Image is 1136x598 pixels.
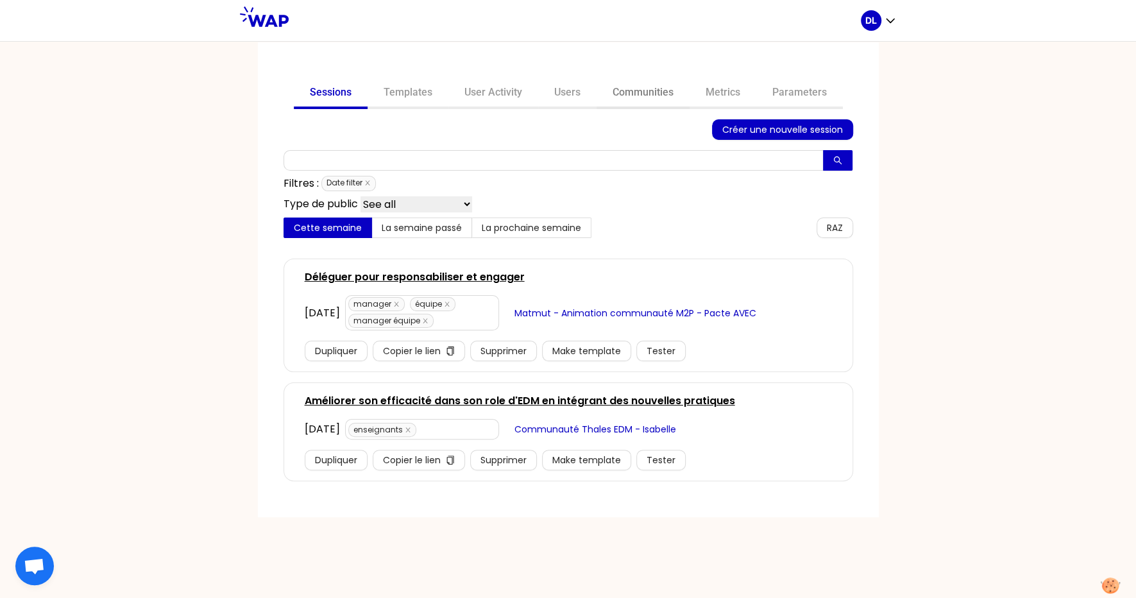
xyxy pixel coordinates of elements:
div: [DATE] [305,422,340,437]
span: Supprimer [480,344,527,358]
span: copy [446,456,455,466]
button: Supprimer [470,341,537,361]
span: close [444,301,450,307]
a: Améliorer son efficacité dans son role d'EDM en intégrant des nouvelles pratiques [305,393,735,409]
div: Ouvrir le chat [15,547,54,585]
span: Dupliquer [315,453,357,467]
span: Créer une nouvelle session [722,123,843,137]
button: Copier le liencopy [373,341,465,361]
div: [DATE] [305,305,340,321]
button: Dupliquer [305,341,368,361]
a: Metrics [690,78,756,109]
span: Make template [552,344,621,358]
span: Tester [647,453,675,467]
a: Déléguer pour responsabiliser et engager [305,269,525,285]
span: enseignants [348,423,416,437]
span: Make template [552,453,621,467]
span: Cette semaine [294,221,362,234]
button: Matmut - Animation communauté M2P - Pacte AVEC [504,303,767,323]
a: Parameters [756,78,843,109]
button: Supprimer [470,450,537,470]
a: Users [538,78,597,109]
span: close [393,301,400,307]
span: search [833,156,842,166]
span: Date filter [321,176,376,191]
a: Sessions [294,78,368,109]
button: Make template [542,341,631,361]
p: DL [865,14,877,27]
a: User Activity [448,78,538,109]
span: Copier le lien [383,453,441,467]
span: équipe [410,297,455,311]
span: close [405,427,411,433]
button: Communauté Thales EDM - Isabelle [504,419,686,440]
span: Copier le lien [383,344,441,358]
span: La prochaine semaine [482,221,581,234]
span: close [422,318,428,324]
button: Dupliquer [305,450,368,470]
span: Dupliquer [315,344,357,358]
button: Copier le liencopy [373,450,465,470]
span: close [364,180,371,186]
p: Filtres : [284,176,319,191]
button: Tester [636,450,686,470]
a: Communities [597,78,690,109]
button: DL [861,10,897,31]
span: manager [348,297,405,311]
button: Make template [542,450,631,470]
span: Matmut - Animation communauté M2P - Pacte AVEC [514,306,756,320]
button: search [823,150,852,171]
span: RAZ [827,221,843,235]
span: copy [446,346,455,357]
a: Templates [368,78,448,109]
button: RAZ [817,218,853,238]
span: Communauté Thales EDM - Isabelle [514,422,676,436]
span: Tester [647,344,675,358]
button: Tester [636,341,686,361]
p: Type de public [284,196,358,212]
span: Supprimer [480,453,527,467]
span: La semaine passé [382,221,462,234]
span: manager équipe [348,314,434,328]
button: Créer une nouvelle session [712,119,853,140]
